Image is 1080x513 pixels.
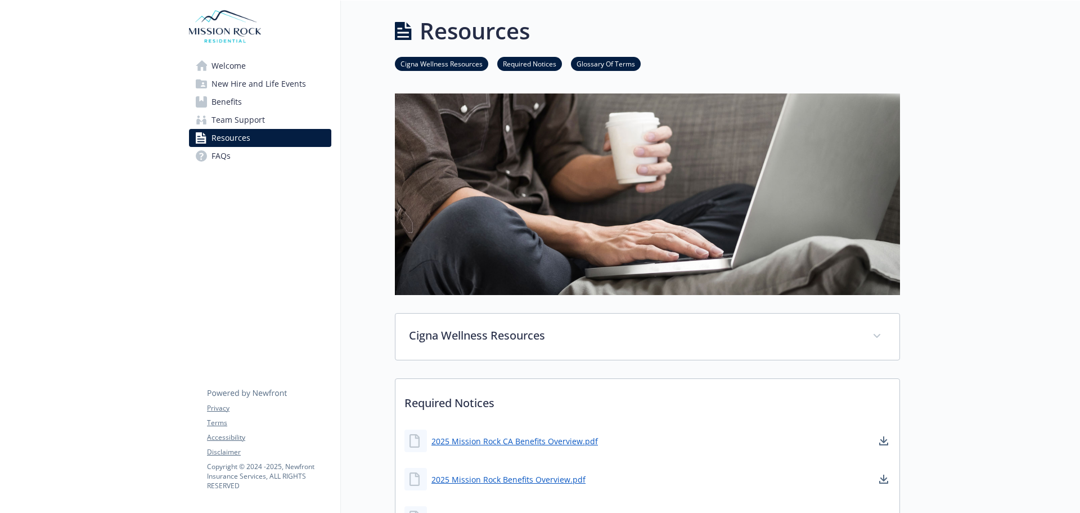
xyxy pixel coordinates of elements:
span: New Hire and Life Events [211,75,306,93]
span: FAQs [211,147,231,165]
a: 2025 Mission Rock Benefits Overview.pdf [431,474,586,485]
a: Terms [207,418,331,428]
a: 2025 Mission Rock CA Benefits Overview.pdf [431,435,598,447]
span: Welcome [211,57,246,75]
a: Welcome [189,57,331,75]
a: Privacy [207,403,331,413]
p: Required Notices [395,379,899,421]
a: Glossary Of Terms [571,58,641,69]
a: Cigna Wellness Resources [395,58,488,69]
a: Team Support [189,111,331,129]
a: Accessibility [207,432,331,443]
a: download document [877,434,890,448]
p: Cigna Wellness Resources [409,327,859,344]
div: Cigna Wellness Resources [395,314,899,360]
span: Team Support [211,111,265,129]
span: Resources [211,129,250,147]
a: download document [877,472,890,486]
a: Resources [189,129,331,147]
img: resources page banner [395,93,900,295]
p: Copyright © 2024 - 2025 , Newfront Insurance Services, ALL RIGHTS RESERVED [207,462,331,490]
a: New Hire and Life Events [189,75,331,93]
a: Benefits [189,93,331,111]
a: Disclaimer [207,447,331,457]
h1: Resources [420,14,530,48]
span: Benefits [211,93,242,111]
a: FAQs [189,147,331,165]
a: Required Notices [497,58,562,69]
